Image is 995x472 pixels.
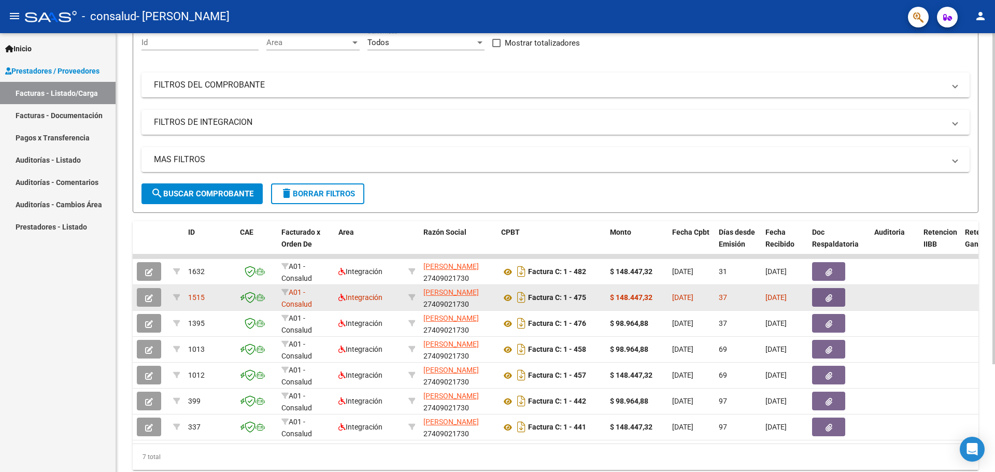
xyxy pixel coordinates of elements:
[672,397,693,405] span: [DATE]
[151,189,253,198] span: Buscar Comprobante
[672,371,693,379] span: [DATE]
[919,221,961,267] datatable-header-cell: Retencion IIBB
[528,371,586,380] strong: Factura C: 1 - 457
[266,38,350,47] span: Area
[719,423,727,431] span: 97
[515,263,528,280] i: Descargar documento
[338,267,382,276] span: Integración
[423,416,493,438] div: 27409021730
[672,345,693,353] span: [DATE]
[5,43,32,54] span: Inicio
[141,147,970,172] mat-expansion-panel-header: MAS FILTROS
[719,371,727,379] span: 69
[184,221,236,267] datatable-header-cell: ID
[338,371,382,379] span: Integración
[334,221,404,267] datatable-header-cell: Area
[367,38,389,47] span: Todos
[672,267,693,276] span: [DATE]
[423,418,479,426] span: [PERSON_NAME]
[141,110,970,135] mat-expansion-panel-header: FILTROS DE INTEGRACION
[923,228,957,248] span: Retencion IIBB
[874,228,905,236] span: Auditoria
[154,117,945,128] mat-panel-title: FILTROS DE INTEGRACION
[338,293,382,302] span: Integración
[188,293,205,302] span: 1515
[188,423,201,431] span: 337
[281,392,312,412] span: A01 - Consalud
[515,393,528,409] i: Descargar documento
[423,228,466,236] span: Razón Social
[154,154,945,165] mat-panel-title: MAS FILTROS
[281,288,312,308] span: A01 - Consalud
[672,423,693,431] span: [DATE]
[5,65,99,77] span: Prestadores / Proveedores
[501,228,520,236] span: CPBT
[188,267,205,276] span: 1632
[765,228,794,248] span: Fecha Recibido
[528,423,586,432] strong: Factura C: 1 - 441
[765,423,787,431] span: [DATE]
[240,228,253,236] span: CAE
[812,228,859,248] span: Doc Respaldatoria
[606,221,668,267] datatable-header-cell: Monto
[136,5,230,28] span: - [PERSON_NAME]
[528,268,586,276] strong: Factura C: 1 - 482
[281,418,312,438] span: A01 - Consalud
[277,221,334,267] datatable-header-cell: Facturado x Orden De
[423,287,493,308] div: 27409021730
[188,371,205,379] span: 1012
[280,187,293,199] mat-icon: delete
[765,345,787,353] span: [DATE]
[141,73,970,97] mat-expansion-panel-header: FILTROS DEL COMPROBANTE
[338,423,382,431] span: Integración
[765,371,787,379] span: [DATE]
[528,397,586,406] strong: Factura C: 1 - 442
[236,221,277,267] datatable-header-cell: CAE
[765,267,787,276] span: [DATE]
[610,371,652,379] strong: $ 148.447,32
[271,183,364,204] button: Borrar Filtros
[423,392,479,400] span: [PERSON_NAME]
[974,10,987,22] mat-icon: person
[154,79,945,91] mat-panel-title: FILTROS DEL COMPROBANTE
[870,221,919,267] datatable-header-cell: Auditoria
[719,228,755,248] span: Días desde Emisión
[668,221,715,267] datatable-header-cell: Fecha Cpbt
[515,289,528,306] i: Descargar documento
[423,314,479,322] span: [PERSON_NAME]
[719,319,727,327] span: 37
[423,366,479,374] span: [PERSON_NAME]
[528,320,586,328] strong: Factura C: 1 - 476
[82,5,136,28] span: - consalud
[423,288,479,296] span: [PERSON_NAME]
[280,189,355,198] span: Borrar Filtros
[281,340,312,360] span: A01 - Consalud
[188,397,201,405] span: 399
[423,338,493,360] div: 27409021730
[8,10,21,22] mat-icon: menu
[423,340,479,348] span: [PERSON_NAME]
[423,390,493,412] div: 27409021730
[808,221,870,267] datatable-header-cell: Doc Respaldatoria
[188,319,205,327] span: 1395
[719,267,727,276] span: 31
[672,319,693,327] span: [DATE]
[960,437,985,462] div: Open Intercom Messenger
[765,397,787,405] span: [DATE]
[515,341,528,357] i: Descargar documento
[761,221,808,267] datatable-header-cell: Fecha Recibido
[672,293,693,302] span: [DATE]
[765,293,787,302] span: [DATE]
[281,228,320,248] span: Facturado x Orden De
[765,319,787,327] span: [DATE]
[423,364,493,386] div: 27409021730
[281,314,312,334] span: A01 - Consalud
[497,221,606,267] datatable-header-cell: CPBT
[141,183,263,204] button: Buscar Comprobante
[715,221,761,267] datatable-header-cell: Días desde Emisión
[281,366,312,386] span: A01 - Consalud
[610,228,631,236] span: Monto
[419,221,497,267] datatable-header-cell: Razón Social
[610,345,648,353] strong: $ 98.964,88
[672,228,709,236] span: Fecha Cpbt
